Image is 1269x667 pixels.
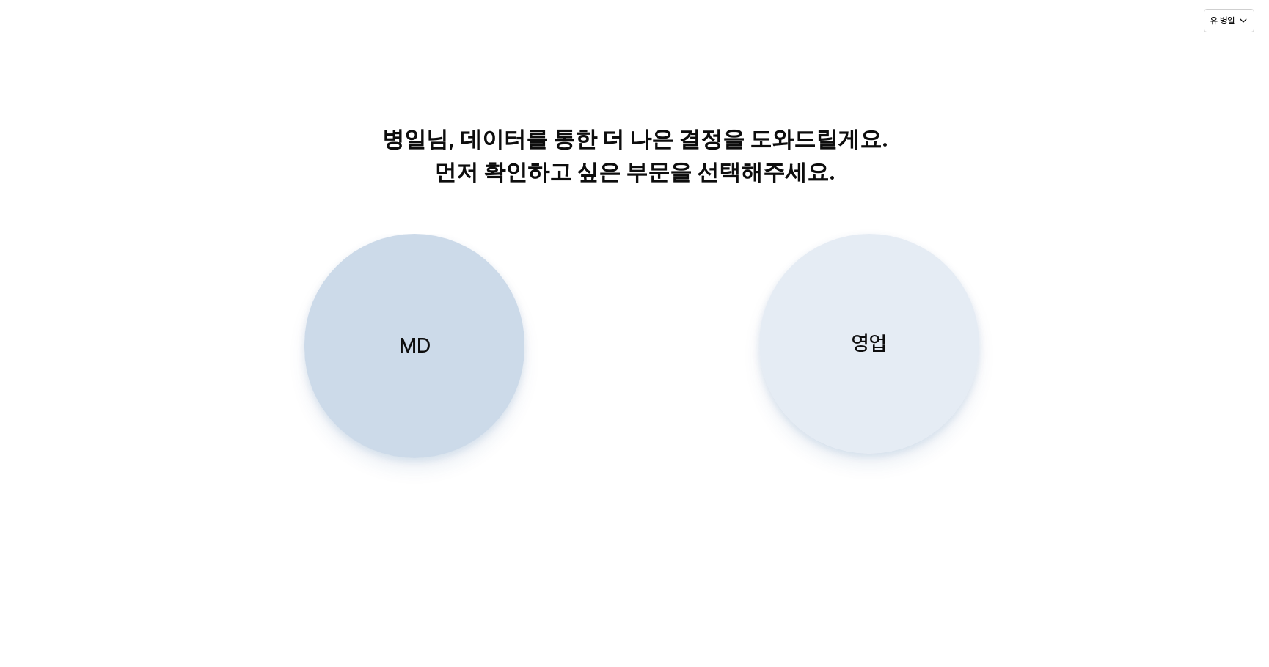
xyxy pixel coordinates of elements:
[260,122,1009,188] p: 병일님, 데이터를 통한 더 나은 결정을 도와드릴게요. 먼저 확인하고 싶은 부문을 선택해주세요.
[1204,9,1254,32] button: 유 병일
[304,234,524,458] button: MD
[399,332,431,359] p: MD
[852,330,887,357] p: 영업
[759,234,979,454] button: 영업
[1210,15,1235,26] p: 유 병일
